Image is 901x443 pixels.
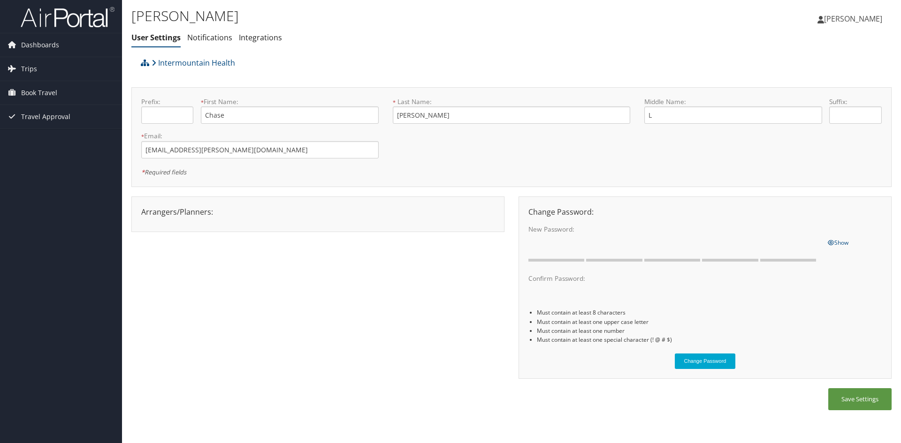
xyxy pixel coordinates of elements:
[21,81,57,105] span: Book Travel
[829,97,881,106] label: Suffix:
[528,274,820,283] label: Confirm Password:
[239,32,282,43] a: Integrations
[21,57,37,81] span: Trips
[21,6,115,28] img: airportal-logo.png
[537,326,882,335] li: Must contain at least one number
[644,97,822,106] label: Middle Name:
[201,97,379,106] label: First Name:
[141,131,379,141] label: Email:
[21,105,70,128] span: Travel Approval
[131,6,638,26] h1: [PERSON_NAME]
[393,97,630,106] label: Last Name:
[824,14,882,24] span: [PERSON_NAME]
[21,33,59,57] span: Dashboards
[134,206,502,218] div: Arrangers/Planners:
[131,32,181,43] a: User Settings
[828,237,848,247] a: Show
[537,335,882,344] li: Must contain at least one special character (! @ # $)
[828,388,892,410] button: Save Settings
[528,225,820,234] label: New Password:
[521,206,889,218] div: Change Password:
[537,317,882,326] li: Must contain at least one upper case letter
[675,353,736,369] button: Change Password
[817,5,892,33] a: [PERSON_NAME]
[141,97,193,106] label: Prefix:
[187,32,232,43] a: Notifications
[537,308,882,317] li: Must contain at least 8 characters
[152,53,235,72] a: Intermountain Health
[141,168,186,176] em: Required fields
[828,239,848,247] span: Show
